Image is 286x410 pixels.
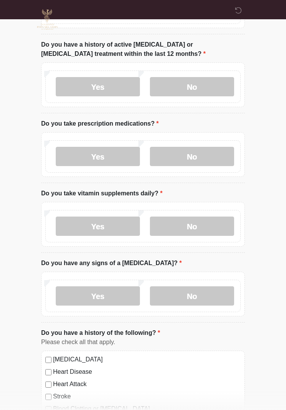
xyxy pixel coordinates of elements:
label: Do you have a history of active [MEDICAL_DATA] or [MEDICAL_DATA] treatment within the last 12 mon... [41,40,245,59]
input: Stroke [45,394,52,400]
label: Stroke [53,392,241,401]
label: Yes [56,147,140,166]
div: Please check all that apply. [41,338,245,347]
label: Do you take vitamin supplements daily? [41,189,163,198]
label: No [150,217,234,236]
label: Do you have a history of the following? [41,328,160,338]
label: No [150,77,234,96]
img: Diamond Phoenix Drips IV Hydration Logo [33,6,61,34]
input: Heart Disease [45,369,52,375]
label: Do you have any signs of a [MEDICAL_DATA]? [41,259,182,268]
label: Heart Attack [53,380,241,389]
label: Heart Disease [53,367,241,376]
label: Do you take prescription medications? [41,119,159,128]
label: [MEDICAL_DATA] [53,355,241,364]
label: Yes [56,286,140,306]
input: [MEDICAL_DATA] [45,357,52,363]
label: No [150,286,234,306]
label: Yes [56,217,140,236]
label: No [150,147,234,166]
input: Heart Attack [45,381,52,388]
label: Yes [56,77,140,96]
